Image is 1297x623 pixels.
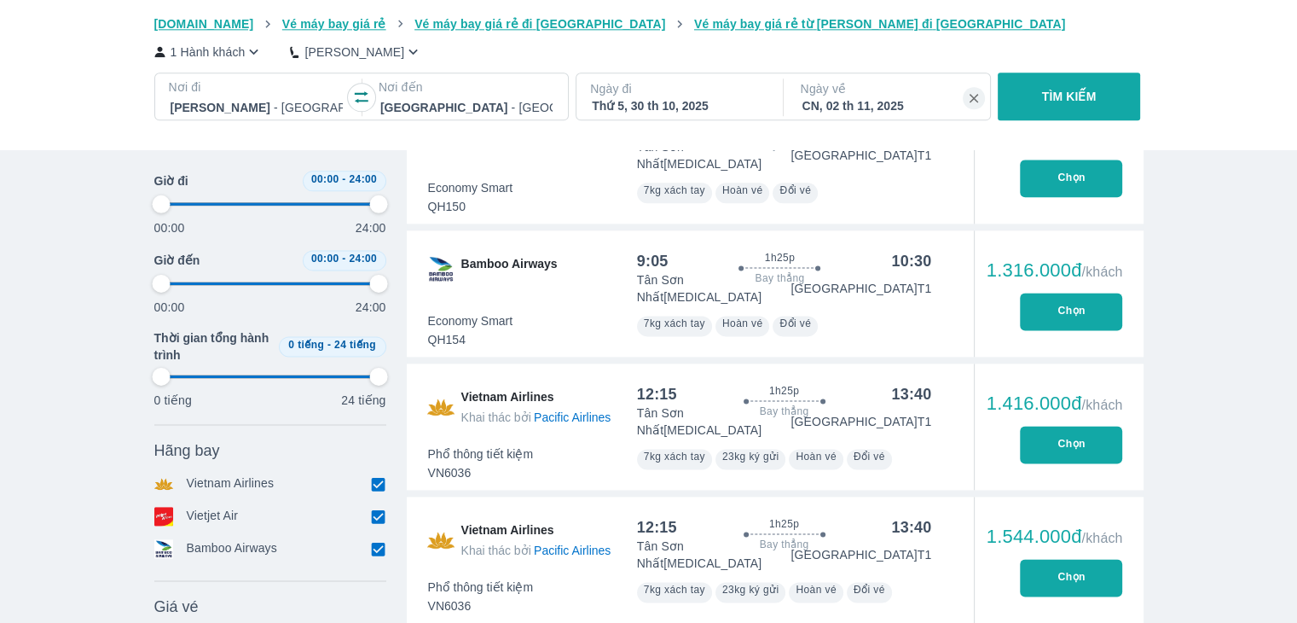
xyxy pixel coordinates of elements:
p: [GEOGRAPHIC_DATA] T1 [790,413,931,430]
span: QH150 [428,198,513,215]
span: 7kg xách tay [644,184,705,196]
span: Vé máy bay giá rẻ từ [PERSON_NAME] đi [GEOGRAPHIC_DATA] [694,17,1066,31]
p: [GEOGRAPHIC_DATA] T1 [790,147,931,164]
p: Vietjet Air [187,507,239,526]
p: Tân Sơn Nhất [MEDICAL_DATA] [637,138,791,172]
span: 0 tiếng [288,339,324,351]
img: QH [427,255,455,282]
div: CN, 02 th 11, 2025 [802,97,975,114]
span: - [327,339,331,351]
button: TÌM KIẾM [998,73,1140,120]
div: 1.544.000đ [987,527,1123,547]
img: VN [427,521,455,559]
span: - [342,173,345,185]
span: Giờ đến [154,252,200,269]
button: Chọn [1020,559,1122,597]
img: VN [427,388,455,426]
p: Tân Sơn Nhất [MEDICAL_DATA] [637,538,791,572]
span: Hoàn vé [722,317,763,329]
div: 9:05 [637,251,669,271]
button: Chọn [1020,426,1122,463]
div: 10:30 [891,251,931,271]
p: 24 tiếng [341,392,385,409]
span: Economy Smart [428,179,513,196]
span: Phổ thông tiết kiệm [428,445,534,463]
span: Hãng bay [154,440,220,461]
span: Phổ thông tiết kiệm [428,579,534,596]
span: Economy Smart [428,312,513,329]
span: 7kg xách tay [644,584,705,596]
button: Chọn [1020,293,1122,330]
span: Giá vé [154,597,199,617]
span: VN6036 [428,597,534,614]
span: Vietnam Airlines [461,521,611,559]
p: 00:00 [154,299,185,316]
div: Thứ 5, 30 th 10, 2025 [592,97,764,114]
span: 00:00 [311,173,339,185]
span: 23kg ký gửi [722,451,779,463]
span: Khai thác bởi [461,410,531,424]
p: Nơi đến [379,79,554,96]
span: Pacific Airlines [534,544,611,557]
span: /khách [1081,265,1122,279]
p: 24:00 [356,219,386,236]
span: Hoàn vé [796,451,837,463]
span: Vé máy bay giá rẻ [282,17,386,31]
span: 24:00 [349,173,377,185]
div: 12:15 [637,384,677,405]
p: Nơi đi [169,79,345,96]
p: 24:00 [356,299,386,316]
span: 24 tiếng [334,339,376,351]
span: QH154 [428,331,513,348]
span: 00:00 [311,253,339,265]
span: 23kg ký gửi [722,584,779,596]
span: 1h25p [769,384,799,398]
button: [PERSON_NAME] [290,43,422,61]
nav: breadcrumb [154,15,1144,32]
p: [GEOGRAPHIC_DATA] T1 [790,280,931,297]
span: Vietnam Airlines [461,388,611,426]
span: Giờ đi [154,172,188,189]
span: Vé máy bay giá rẻ đi [GEOGRAPHIC_DATA] [414,17,665,31]
button: 1 Hành khách [154,43,263,61]
span: Đổi vé [779,317,811,329]
p: Vietnam Airlines [187,475,275,493]
span: /khách [1081,531,1122,545]
p: Tân Sơn Nhất [MEDICAL_DATA] [637,271,791,306]
span: Đổi vé [854,451,885,463]
span: Đổi vé [779,184,811,196]
p: [PERSON_NAME] [304,44,404,61]
span: Khai thác bởi [461,544,531,557]
p: TÌM KIẾM [1042,88,1097,105]
span: Bamboo Airways [461,255,558,282]
span: /khách [1081,398,1122,412]
button: Chọn [1020,160,1122,197]
span: 7kg xách tay [644,317,705,329]
span: 24:00 [349,253,377,265]
p: Bamboo Airways [187,539,277,558]
span: Đổi vé [854,584,885,596]
span: Thời gian tổng hành trình [154,329,272,364]
span: [DOMAIN_NAME] [154,17,254,31]
p: Ngày đi [590,80,766,97]
div: 1.316.000đ [987,260,1123,281]
p: Ngày về [801,80,976,97]
span: VN6036 [428,464,534,481]
p: [GEOGRAPHIC_DATA] T1 [790,546,931,563]
div: 13:40 [891,517,931,538]
span: Pacific Airlines [534,410,611,424]
p: 0 tiếng [154,392,192,409]
span: - [342,253,345,265]
span: 1h25p [765,251,795,265]
p: 00:00 [154,219,185,236]
div: 13:40 [891,384,931,405]
span: 1h25p [769,517,799,531]
span: Hoàn vé [796,584,837,596]
span: Hoàn vé [722,184,763,196]
p: Tân Sơn Nhất [MEDICAL_DATA] [637,405,791,439]
span: 7kg xách tay [644,451,705,463]
div: 1.416.000đ [987,393,1123,414]
p: 1 Hành khách [171,44,246,61]
div: 12:15 [637,517,677,538]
